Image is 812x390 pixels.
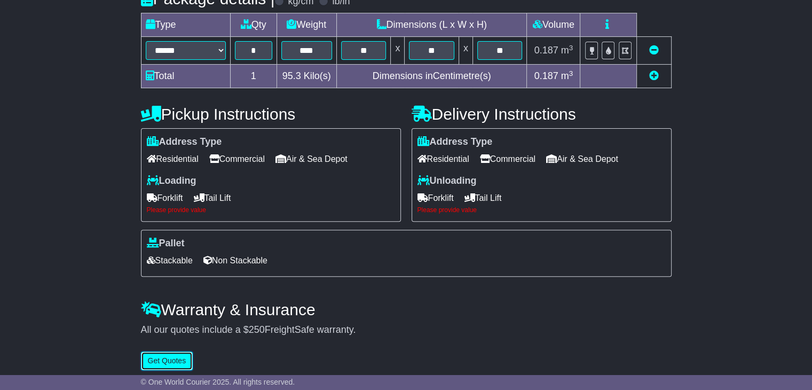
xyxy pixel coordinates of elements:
[141,65,230,88] td: Total
[546,151,618,167] span: Air & Sea Depot
[147,206,395,214] div: Please provide value
[464,190,502,206] span: Tail Lift
[649,71,659,81] a: Add new item
[209,151,265,167] span: Commercial
[282,71,301,81] span: 95.3
[336,65,527,88] td: Dimensions in Centimetre(s)
[527,13,580,37] td: Volume
[391,37,405,65] td: x
[417,175,477,187] label: Unloading
[277,65,336,88] td: Kilo(s)
[141,105,401,123] h4: Pickup Instructions
[141,352,193,370] button: Get Quotes
[336,13,527,37] td: Dimensions (L x W x H)
[194,190,231,206] span: Tail Lift
[249,324,265,335] span: 250
[277,13,336,37] td: Weight
[480,151,535,167] span: Commercial
[147,136,222,148] label: Address Type
[230,13,277,37] td: Qty
[417,206,666,214] div: Please provide value
[141,378,295,386] span: © One World Courier 2025. All rights reserved.
[203,252,267,269] span: Non Stackable
[147,190,183,206] span: Forklift
[147,238,185,249] label: Pallet
[417,151,469,167] span: Residential
[534,71,558,81] span: 0.187
[141,301,672,318] h4: Warranty & Insurance
[649,45,659,56] a: Remove this item
[141,13,230,37] td: Type
[569,69,573,77] sup: 3
[230,65,277,88] td: 1
[561,71,573,81] span: m
[417,190,454,206] span: Forklift
[459,37,472,65] td: x
[534,45,558,56] span: 0.187
[412,105,672,123] h4: Delivery Instructions
[561,45,573,56] span: m
[147,175,196,187] label: Loading
[275,151,348,167] span: Air & Sea Depot
[141,324,672,336] div: All our quotes include a $ FreightSafe warranty.
[417,136,493,148] label: Address Type
[569,44,573,52] sup: 3
[147,151,199,167] span: Residential
[147,252,193,269] span: Stackable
